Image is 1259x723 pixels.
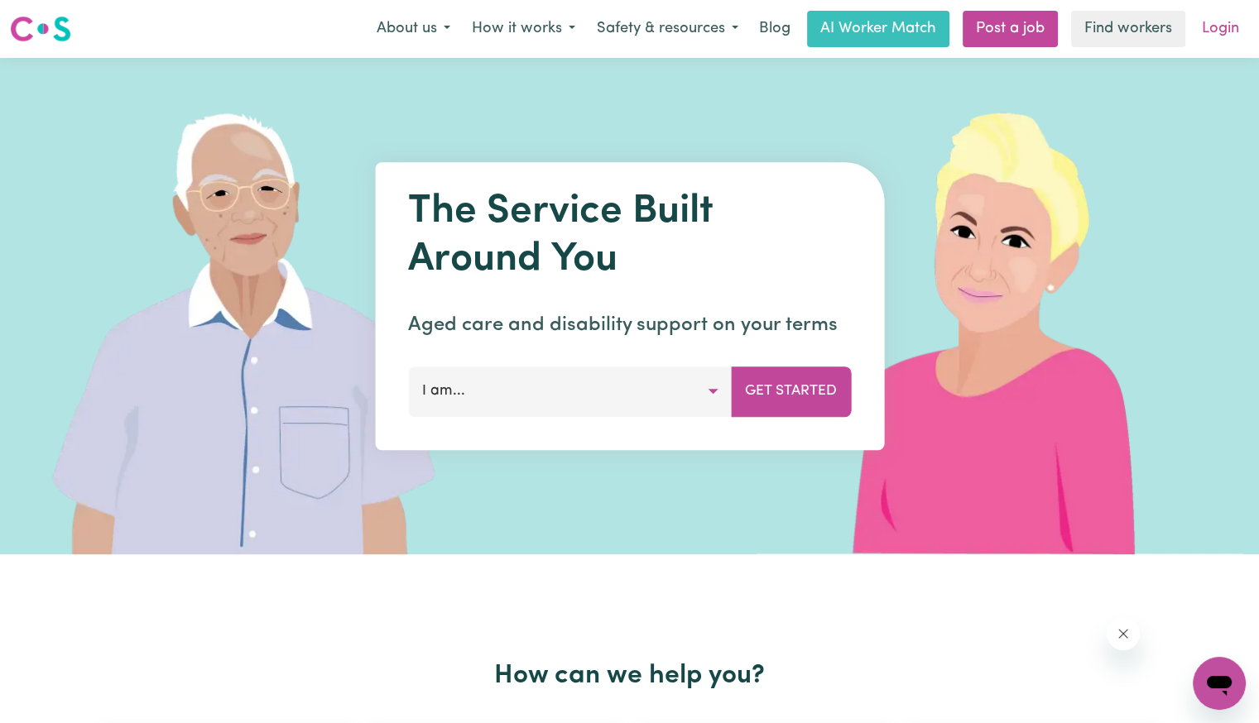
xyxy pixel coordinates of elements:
[963,11,1058,47] a: Post a job
[461,12,586,46] button: How it works
[94,660,1166,692] h2: How can we help you?
[749,11,800,47] a: Blog
[1192,11,1249,47] a: Login
[1193,657,1246,710] iframe: Button to launch messaging window
[586,12,749,46] button: Safety & resources
[408,189,851,284] h1: The Service Built Around You
[731,366,851,416] button: Get Started
[10,14,71,44] img: Careseekers logo
[366,12,461,46] button: About us
[408,366,732,416] button: I am...
[10,10,71,48] a: Careseekers logo
[10,12,100,25] span: Need any help?
[1071,11,1185,47] a: Find workers
[408,310,851,340] p: Aged care and disability support on your terms
[807,11,949,47] a: AI Worker Match
[1107,617,1140,650] iframe: Close message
